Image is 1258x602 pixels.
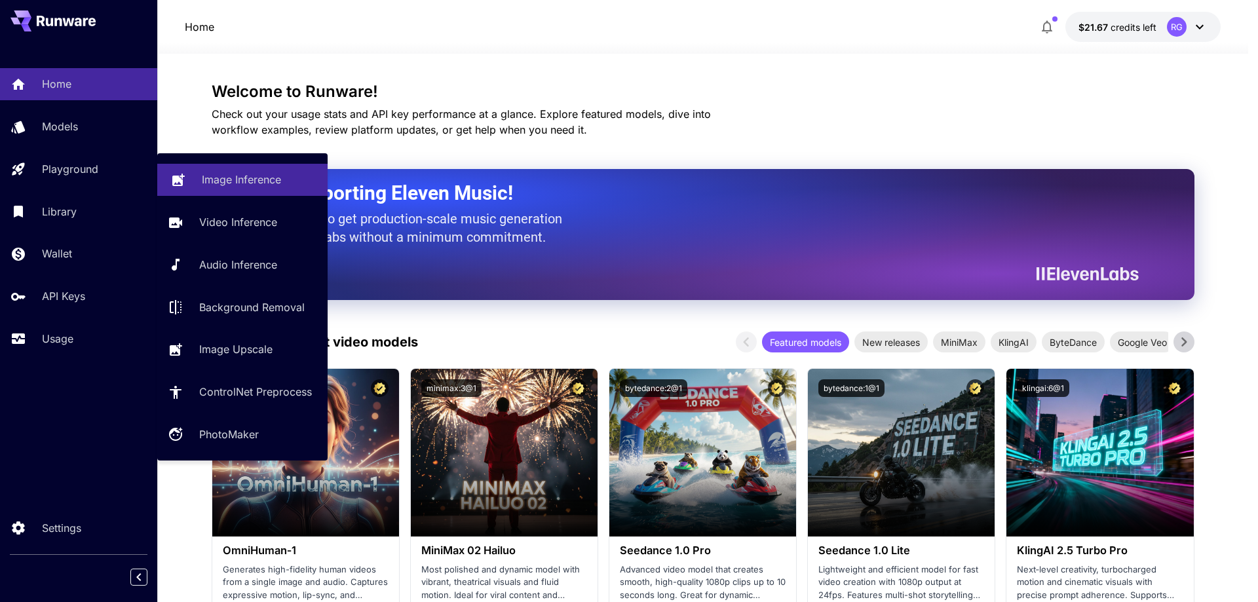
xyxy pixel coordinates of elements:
[1017,544,1183,557] h3: KlingAI 2.5 Turbo Pro
[1078,20,1156,34] div: $21.67369
[1042,335,1105,349] span: ByteDance
[768,379,786,397] button: Certified Model – Vetted for best performance and includes a commercial license.
[157,206,328,238] a: Video Inference
[185,19,214,35] nav: breadcrumb
[42,161,98,177] p: Playground
[933,335,985,349] span: MiniMax
[212,107,711,136] span: Check out your usage stats and API key performance at a glance. Explore featured models, dive int...
[569,379,587,397] button: Certified Model – Vetted for best performance and includes a commercial license.
[1017,379,1069,397] button: klingai:6@1
[199,214,277,230] p: Video Inference
[42,520,81,536] p: Settings
[966,379,984,397] button: Certified Model – Vetted for best performance and includes a commercial license.
[223,563,389,602] p: Generates high-fidelity human videos from a single image and audio. Captures expressive motion, l...
[620,563,786,602] p: Advanced video model that creates smooth, high-quality 1080p clips up to 10 seconds long. Great f...
[202,172,281,187] p: Image Inference
[157,291,328,323] a: Background Removal
[1065,12,1221,42] button: $21.67369
[421,563,587,602] p: Most polished and dynamic model with vibrant, theatrical visuals and fluid motion. Ideal for vira...
[185,19,214,35] p: Home
[1078,22,1111,33] span: $21.67
[818,563,984,602] p: Lightweight and efficient model for fast video creation with 1080p output at 24fps. Features mult...
[212,83,1194,101] h3: Welcome to Runware!
[1167,17,1187,37] div: RG
[609,369,796,536] img: alt
[42,204,77,219] p: Library
[854,335,928,349] span: New releases
[620,544,786,557] h3: Seedance 1.0 Pro
[199,257,277,273] p: Audio Inference
[1166,379,1183,397] button: Certified Model – Vetted for best performance and includes a commercial license.
[157,164,328,196] a: Image Inference
[421,379,482,397] button: minimax:3@1
[244,210,572,246] p: The only way to get production-scale music generation from Eleven Labs without a minimum commitment.
[199,299,305,315] p: Background Removal
[157,376,328,408] a: ControlNet Preprocess
[42,119,78,134] p: Models
[130,569,147,586] button: Collapse sidebar
[42,288,85,304] p: API Keys
[1017,563,1183,602] p: Next‑level creativity, turbocharged motion and cinematic visuals with precise prompt adherence. S...
[157,333,328,366] a: Image Upscale
[223,544,389,557] h3: OmniHuman‑1
[411,369,598,536] img: alt
[199,426,259,442] p: PhotoMaker
[140,565,157,589] div: Collapse sidebar
[818,379,885,397] button: bytedance:1@1
[42,331,73,347] p: Usage
[421,544,587,557] h3: MiniMax 02 Hailuo
[157,419,328,451] a: PhotoMaker
[42,246,72,261] p: Wallet
[42,76,71,92] p: Home
[991,335,1037,349] span: KlingAI
[199,384,312,400] p: ControlNet Preprocess
[762,335,849,349] span: Featured models
[1006,369,1193,536] img: alt
[157,249,328,281] a: Audio Inference
[1111,22,1156,33] span: credits left
[244,181,1129,206] h2: Now Supporting Eleven Music!
[199,341,273,357] p: Image Upscale
[620,379,687,397] button: bytedance:2@1
[1110,335,1175,349] span: Google Veo
[818,544,984,557] h3: Seedance 1.0 Lite
[808,369,995,536] img: alt
[371,379,389,397] button: Certified Model – Vetted for best performance and includes a commercial license.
